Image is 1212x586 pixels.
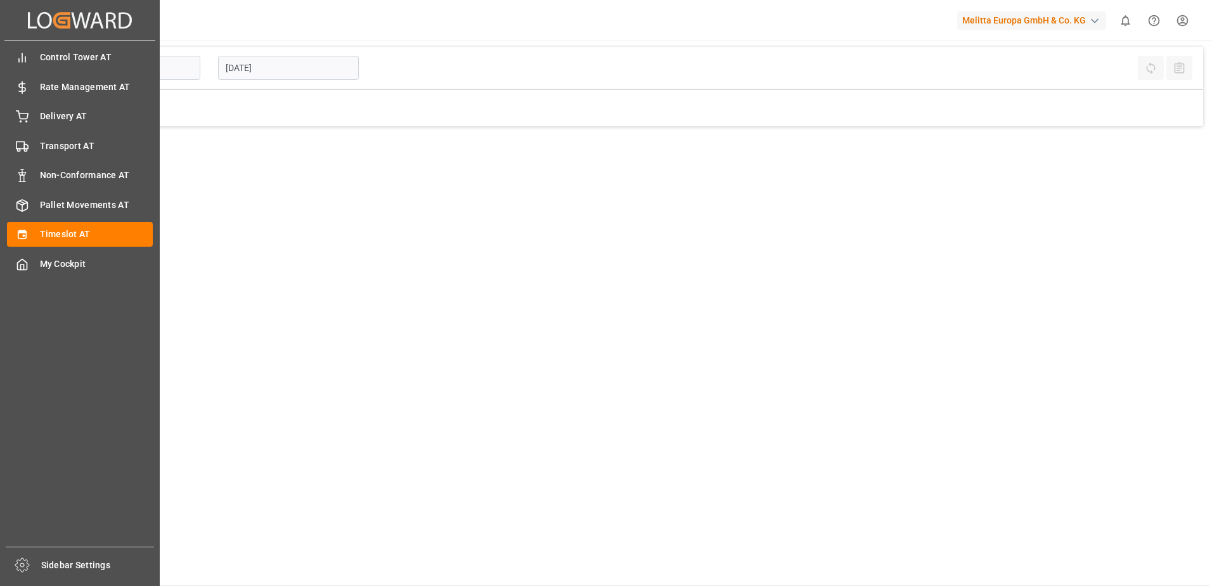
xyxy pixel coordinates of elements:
span: Sidebar Settings [41,559,155,572]
span: Rate Management AT [40,81,153,94]
a: Control Tower AT [7,45,153,70]
span: My Cockpit [40,257,153,271]
a: Pallet Movements AT [7,192,153,217]
a: Rate Management AT [7,74,153,99]
input: DD.MM.YYYY [218,56,359,80]
span: Control Tower AT [40,51,153,64]
a: My Cockpit [7,251,153,276]
span: Delivery AT [40,110,153,123]
span: Timeslot AT [40,228,153,241]
a: Timeslot AT [7,222,153,247]
span: Transport AT [40,140,153,153]
span: Non-Conformance AT [40,169,153,182]
span: Pallet Movements AT [40,199,153,212]
a: Delivery AT [7,104,153,129]
a: Transport AT [7,133,153,158]
a: Non-Conformance AT [7,163,153,188]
